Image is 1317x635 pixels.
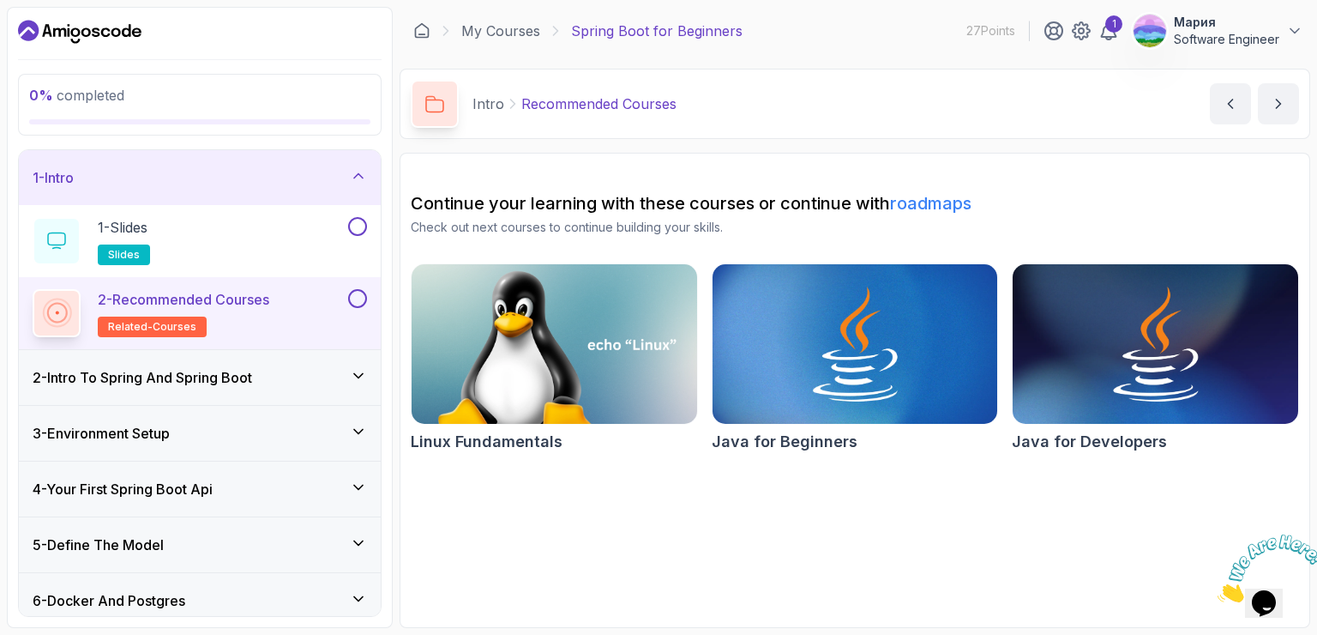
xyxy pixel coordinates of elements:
span: 0 % [29,87,53,104]
h2: Java for Developers [1012,430,1167,454]
span: slides [108,248,140,262]
button: 2-Intro To Spring And Spring Boot [19,350,381,405]
button: 5-Define The Model [19,517,381,572]
a: My Courses [461,21,540,41]
h2: Linux Fundamentals [411,430,562,454]
h3: 2 - Intro To Spring And Spring Boot [33,367,252,388]
div: 1 [1105,15,1122,33]
iframe: chat widget [1211,528,1317,609]
img: Chat attention grabber [7,7,113,75]
img: Java for Beginners card [713,264,998,424]
a: Dashboard [413,22,430,39]
p: Recommended Courses [521,94,677,114]
p: 27 Points [966,22,1015,39]
h3: 6 - Docker And Postgres [33,590,185,611]
button: 6-Docker And Postgres [19,573,381,628]
button: 1-Intro [19,150,381,205]
h2: Java for Beginners [712,430,857,454]
a: Java for Beginners cardJava for Beginners [712,263,999,454]
p: 2 - Recommended Courses [98,289,269,310]
a: Linux Fundamentals cardLinux Fundamentals [411,263,698,454]
button: user profile imageМарияSoftware Engineer [1133,14,1303,48]
button: 1-Slidesslides [33,217,367,265]
img: Linux Fundamentals card [412,264,697,424]
button: previous content [1210,83,1251,124]
img: Java for Developers card [1013,264,1298,424]
img: user profile image [1134,15,1166,47]
p: Check out next courses to continue building your skills. [411,219,1299,236]
p: Мария [1174,14,1279,31]
a: 1 [1098,21,1119,41]
button: next content [1258,83,1299,124]
h3: 5 - Define The Model [33,535,164,555]
button: 2-Recommended Coursesrelated-courses [33,289,367,337]
a: roadmaps [890,193,971,214]
p: 1 - Slides [98,217,147,238]
a: Java for Developers cardJava for Developers [1012,263,1299,454]
p: Software Engineer [1174,31,1279,48]
span: completed [29,87,124,104]
h3: 1 - Intro [33,167,74,188]
h3: 4 - Your First Spring Boot Api [33,479,213,499]
span: related-courses [108,320,196,334]
h3: 3 - Environment Setup [33,423,170,444]
button: 4-Your First Spring Boot Api [19,462,381,517]
p: Spring Boot for Beginners [571,21,743,41]
a: Dashboard [18,18,141,45]
h2: Continue your learning with these courses or continue with [411,191,1299,215]
p: Intro [472,94,504,114]
button: 3-Environment Setup [19,406,381,461]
